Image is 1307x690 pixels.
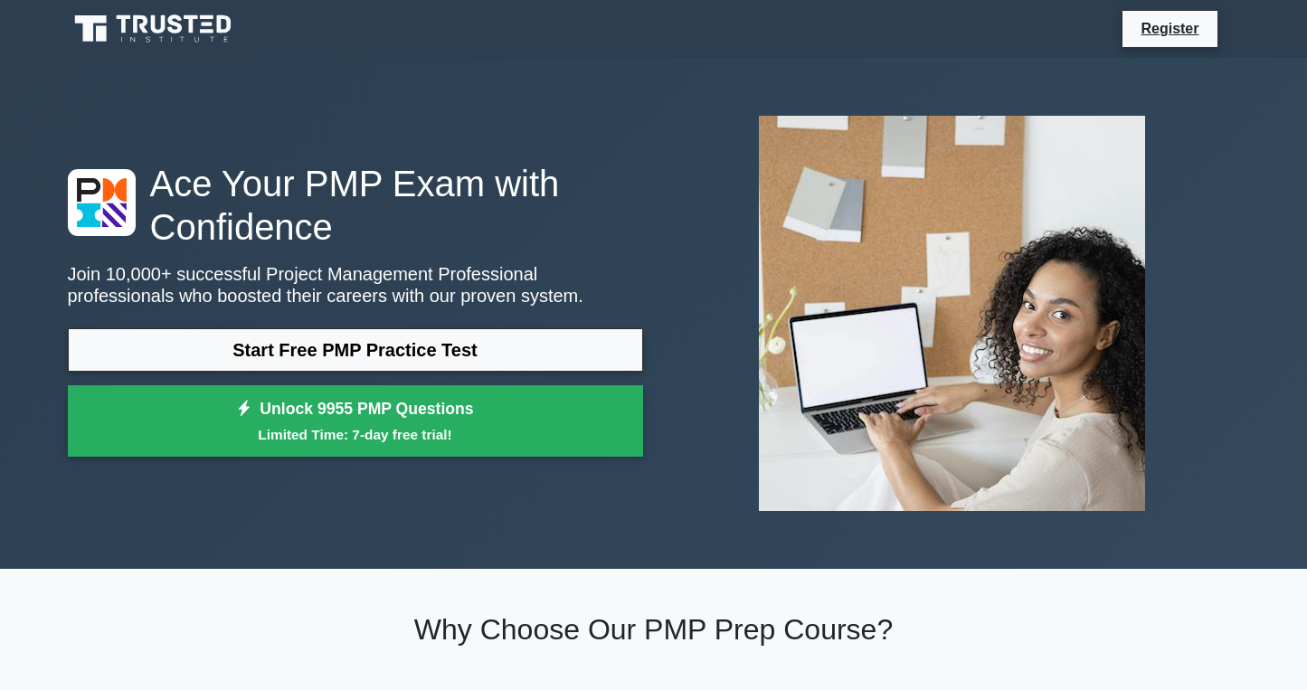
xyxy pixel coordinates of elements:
[68,328,643,372] a: Start Free PMP Practice Test
[90,424,620,445] small: Limited Time: 7-day free trial!
[68,385,643,458] a: Unlock 9955 PMP QuestionsLimited Time: 7-day free trial!
[68,612,1240,647] h2: Why Choose Our PMP Prep Course?
[1130,17,1209,40] a: Register
[68,263,643,307] p: Join 10,000+ successful Project Management Professional professionals who boosted their careers w...
[68,162,643,249] h1: Ace Your PMP Exam with Confidence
